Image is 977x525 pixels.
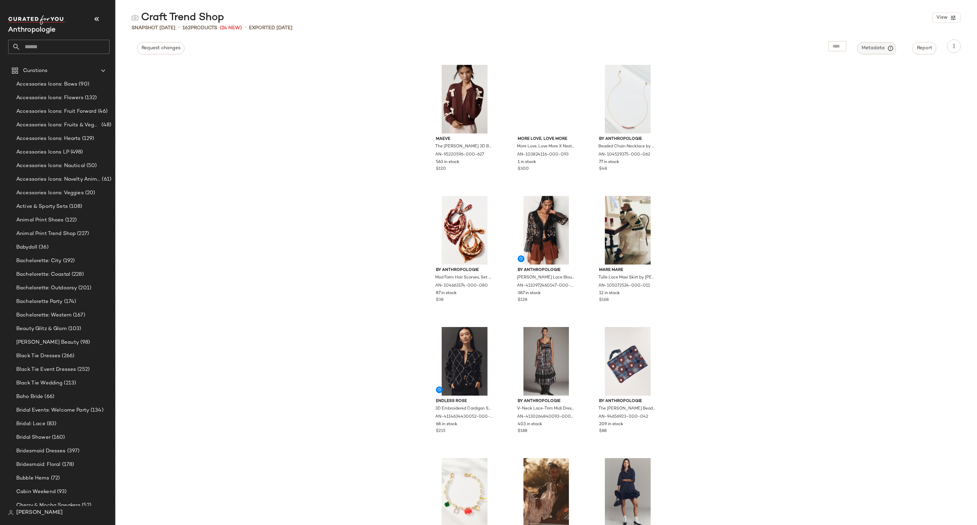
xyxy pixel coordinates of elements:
span: Snapshot [DATE] [132,24,175,32]
span: View [936,15,947,20]
span: More Love, Love More X Nest Deer and Pine Tree Barrel Leg Jeans by More Love, Love More in Blue, ... [517,144,574,150]
span: AN-104529375-000-062 [598,152,650,158]
span: 77 in stock [599,159,619,165]
span: Cabin Weekend [16,488,56,496]
button: Request changes [137,42,185,54]
img: cfy_white_logo.C9jOOHJF.svg [8,15,66,25]
span: (201) [77,284,91,292]
span: Accessories Icons: Veggies [16,189,84,197]
span: (160) [51,434,65,441]
span: (98) [79,339,90,346]
span: $300 [518,166,529,172]
span: Accessories Icons: Fruits & Veggies [16,121,100,129]
span: Bridal Shower [16,434,51,441]
span: $88 [599,428,607,434]
span: 162 [183,25,191,31]
span: 12 in stock [599,290,620,296]
span: 387 in stock [518,290,541,296]
span: Accessories Icons: Flowers [16,94,83,102]
span: (132) [83,94,97,102]
span: Black Tie Wedding [16,379,62,387]
span: More Love, Love More [518,136,575,142]
span: (213) [62,379,76,387]
img: 4114634430052_009_b [430,327,499,396]
span: (90) [77,80,89,88]
span: Maeve [436,136,493,142]
span: [PERSON_NAME] [16,509,63,517]
span: 209 in stock [599,421,623,428]
span: (228) [70,271,84,278]
span: (72) [50,474,60,482]
span: 563 in stock [436,159,459,165]
span: $128 [518,297,527,303]
span: AN-4114634430052-000-009 [435,414,493,420]
span: $38 [436,297,443,303]
span: (178) [61,461,74,469]
span: Bridesmaid: Floral [16,461,61,469]
span: • [178,24,180,32]
span: (252) [76,366,90,374]
span: AN-4110972460147-000-520 [517,283,574,289]
button: View [932,13,961,23]
img: 95220596_627_b [430,65,499,133]
span: Mare Mare [599,267,656,273]
span: (498) [69,148,83,156]
span: (24 New) [220,24,242,32]
span: (20) [84,189,95,197]
span: Black Tie Dresses [16,352,60,360]
span: Bachelorette: Western [16,311,72,319]
span: Boho Bride [16,393,43,401]
span: By Anthropologie [436,267,493,273]
span: (122) [64,216,77,224]
img: 4110972460147_520_b [512,196,580,265]
span: The [PERSON_NAME] Beaded Pouch by Anthropologie in Blue, Women's, Cotton/Nylon/Acrylic [598,406,656,412]
img: 94656923_042_b [594,327,662,396]
span: (46) [97,108,108,115]
button: Metadata [857,42,896,54]
span: By Anthropologie [518,267,575,273]
span: Bachelorette Party [16,298,63,306]
span: $120 [436,166,446,172]
span: Endless Rose [436,398,493,404]
span: (66) [43,393,54,401]
span: $215 [436,428,445,434]
span: $168 [599,297,609,303]
span: Bachelorette: City [16,257,62,265]
span: • [245,24,246,32]
span: [PERSON_NAME] Beauty [16,339,79,346]
span: Accessories Icons: Fruit Forward [16,108,97,115]
span: By Anthropologie [599,398,656,404]
span: Active & Sporty Sets [16,203,68,211]
span: Accessories Icons: Novelty Animal [16,176,100,183]
div: Products [183,24,217,32]
span: 68 in stock [436,421,457,428]
span: Mod Farm Hair Scarves, Set of 2 by Anthropologie in Orange, Women's, Polyester [435,275,493,281]
span: 87 in stock [436,290,457,296]
span: AN-103824116-000-093 [517,152,569,158]
img: svg%3e [8,510,14,515]
span: $48 [599,166,607,172]
span: Accessories Icons: Hearts [16,135,81,143]
span: Accessories Icons LP [16,148,69,156]
span: Bridal: Lace [16,420,45,428]
span: (227) [76,230,89,238]
span: (129) [81,135,94,143]
span: Cherry & Mocha Sneakers [16,502,80,509]
span: Bridal Events: Welcome Party [16,406,89,414]
span: AN-105072524-000-011 [598,283,650,289]
span: Animal Print Shoes [16,216,64,224]
button: Report [913,42,936,54]
span: Report [917,46,932,51]
span: (61) [100,176,111,183]
span: By Anthropologie [518,398,575,404]
span: By Anthropologie [599,136,656,142]
span: (36) [37,243,49,251]
span: AN-94656923-000-042 [598,414,648,420]
span: 1 in stock [518,159,536,165]
span: (108) [68,203,82,211]
span: Beaded Chain Necklace by Anthropologie in Pink, Women's, Gold/Plated Brass/Glass [598,144,656,150]
span: $188 [518,428,527,434]
span: Accessories Icons: Bows [16,80,77,88]
p: Exported [DATE] [249,24,292,32]
span: (93) [56,488,67,496]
